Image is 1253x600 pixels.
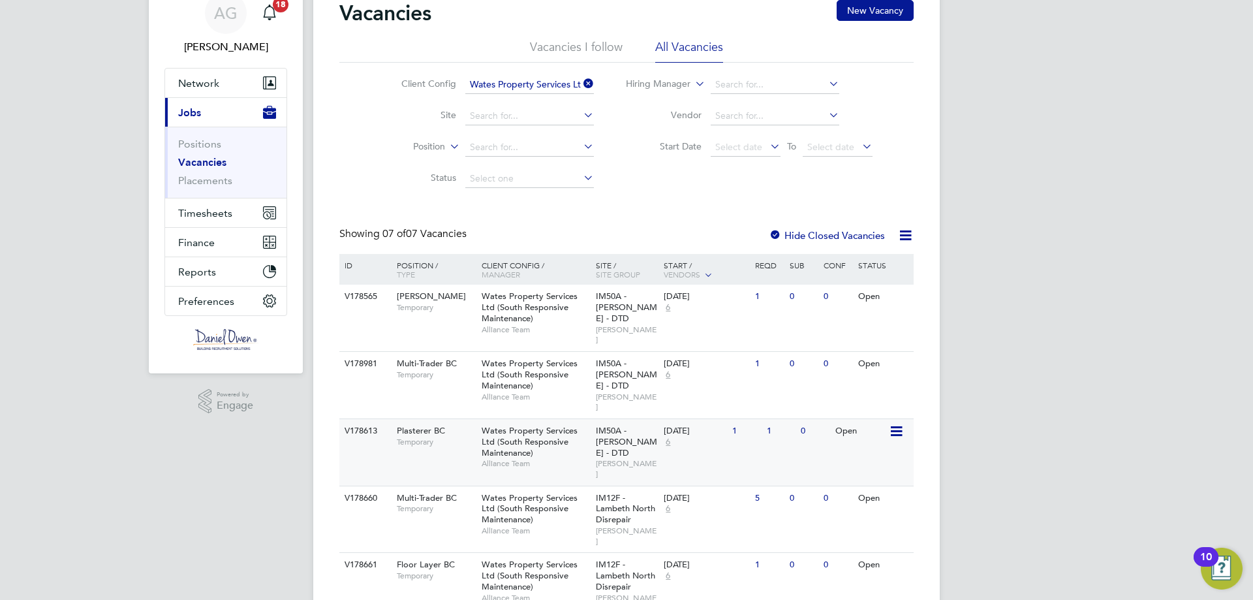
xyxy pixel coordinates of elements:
[397,302,475,313] span: Temporary
[397,358,457,369] span: Multi-Trader BC
[832,419,889,443] div: Open
[820,486,854,511] div: 0
[382,227,467,240] span: 07 Vacancies
[752,285,786,309] div: 1
[341,553,387,577] div: V178661
[178,106,201,119] span: Jobs
[482,291,578,324] span: Wates Property Services Ltd (South Responsive Maintenance)
[165,127,286,198] div: Jobs
[655,39,723,63] li: All Vacancies
[596,392,658,412] span: [PERSON_NAME]
[193,329,258,350] img: danielowen-logo-retina.png
[596,425,657,458] span: IM50A - [PERSON_NAME] - DTD
[397,559,455,570] span: Floor Layer BC
[786,285,820,309] div: 0
[664,437,672,448] span: 6
[387,254,478,285] div: Position /
[664,269,700,279] span: Vendors
[593,254,661,285] div: Site /
[397,425,445,436] span: Plasterer BC
[165,257,286,286] button: Reports
[729,419,763,443] div: 1
[596,526,658,546] span: [PERSON_NAME]
[664,560,749,571] div: [DATE]
[711,107,839,125] input: Search for...
[664,291,749,302] div: [DATE]
[339,227,469,241] div: Showing
[596,458,658,479] span: [PERSON_NAME]
[214,5,238,22] span: AG
[664,370,672,381] span: 6
[397,269,415,279] span: Type
[711,76,839,94] input: Search for...
[664,571,672,582] span: 6
[664,426,726,437] div: [DATE]
[626,140,702,152] label: Start Date
[397,492,457,503] span: Multi-Trader BC
[797,419,831,443] div: 0
[482,492,578,526] span: Wates Property Services Ltd (South Responsive Maintenance)
[382,227,406,240] span: 07 of
[341,285,387,309] div: V178565
[596,291,657,324] span: IM50A - [PERSON_NAME] - DTD
[855,254,912,276] div: Status
[807,141,854,153] span: Select date
[783,138,800,155] span: To
[381,109,456,121] label: Site
[217,400,253,411] span: Engage
[465,138,594,157] input: Search for...
[615,78,690,91] label: Hiring Manager
[855,352,912,376] div: Open
[820,553,854,577] div: 0
[482,269,520,279] span: Manager
[786,486,820,511] div: 0
[664,358,749,370] div: [DATE]
[1200,557,1212,574] div: 10
[341,486,387,511] div: V178660
[165,287,286,315] button: Preferences
[786,254,820,276] div: Sub
[164,39,287,55] span: Amy Garcia
[381,78,456,89] label: Client Config
[178,174,232,187] a: Placements
[482,392,589,402] span: Alliance Team
[596,269,640,279] span: Site Group
[660,254,752,287] div: Start /
[596,492,655,526] span: IM12F - Lambeth North Disrepair
[664,503,672,514] span: 6
[341,352,387,376] div: V178981
[397,437,475,447] span: Temporary
[397,370,475,380] span: Temporary
[530,39,623,63] li: Vacancies I follow
[855,285,912,309] div: Open
[217,389,253,400] span: Powered by
[482,559,578,592] span: Wates Property Services Ltd (South Responsive Maintenance)
[482,458,589,469] span: Alliance Team
[752,352,786,376] div: 1
[178,266,216,278] span: Reports
[478,254,593,285] div: Client Config /
[855,553,912,577] div: Open
[786,352,820,376] div: 0
[820,254,854,276] div: Conf
[664,493,749,504] div: [DATE]
[769,229,885,242] label: Hide Closed Vacancies
[820,285,854,309] div: 0
[178,295,234,308] span: Preferences
[626,109,702,121] label: Vendor
[482,358,578,391] span: Wates Property Services Ltd (South Responsive Maintenance)
[596,324,658,345] span: [PERSON_NAME]
[178,236,215,249] span: Finance
[164,329,287,350] a: Go to home page
[341,419,387,443] div: V178613
[786,553,820,577] div: 0
[855,486,912,511] div: Open
[1201,548,1243,590] button: Open Resource Center, 10 new notifications
[596,559,655,592] span: IM12F - Lambeth North Disrepair
[198,389,254,414] a: Powered byEngage
[752,486,786,511] div: 5
[381,172,456,183] label: Status
[820,352,854,376] div: 0
[482,425,578,458] span: Wates Property Services Ltd (South Responsive Maintenance)
[341,254,387,276] div: ID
